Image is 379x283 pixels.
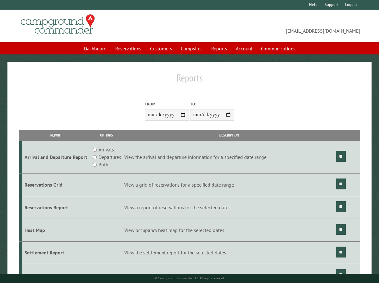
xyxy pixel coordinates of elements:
[22,219,90,241] td: Heat Map
[208,43,231,54] a: Reports
[22,141,90,174] td: Arrival and Departure Report
[98,161,108,168] label: Both
[80,43,110,54] a: Dashboard
[90,130,123,141] th: Options
[123,141,335,174] td: View the arrival and departure information for a specified date range
[154,276,225,280] small: © Campground Commander LLC. All rights reserved.
[22,174,90,196] td: Reservations Grid
[123,241,335,264] td: View the settlement report for the selected dates
[22,196,90,219] td: Reservations Report
[112,43,145,54] a: Reservations
[22,130,90,141] th: Report
[123,130,335,141] th: Description
[123,196,335,219] td: View a report of reservations for the selected dates
[123,174,335,196] td: View a grid of reservations for a specified date range
[145,101,189,107] label: From:
[190,101,234,107] label: To:
[22,241,90,264] td: Settlement Report
[257,43,299,54] a: Communications
[146,43,176,54] a: Customers
[189,17,360,35] span: [EMAIL_ADDRESS][DOMAIN_NAME]
[98,153,121,161] label: Departures
[232,43,256,54] a: Account
[19,12,97,36] img: Campground Commander
[123,219,335,241] td: View occupancy heat map for the selected dates
[19,72,360,89] h1: Reports
[177,43,206,54] a: Campsites
[98,146,114,153] label: Arrivals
